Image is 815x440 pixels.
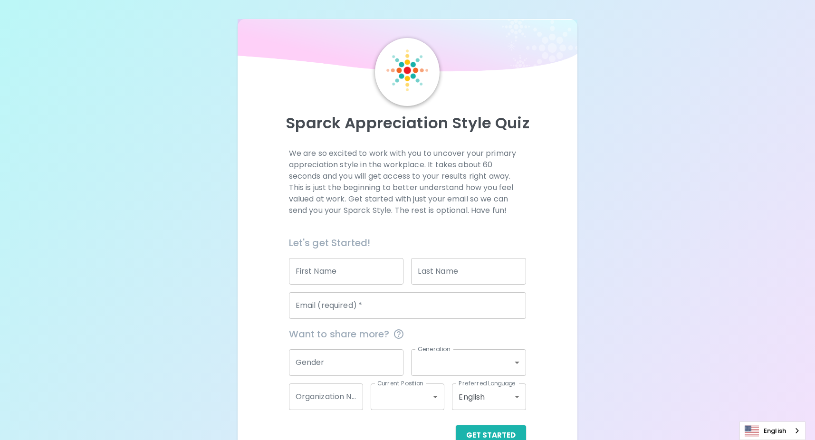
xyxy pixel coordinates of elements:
[418,345,451,353] label: Generation
[393,328,404,340] svg: This information is completely confidential and only used for aggregated appreciation studies at ...
[452,383,526,410] div: English
[377,379,423,387] label: Current Position
[249,114,566,133] p: Sparck Appreciation Style Quiz
[386,49,428,91] img: Sparck Logo
[289,326,527,342] span: Want to share more?
[289,148,527,216] p: We are so excited to work with you to uncover your primary appreciation style in the workplace. I...
[289,235,527,250] h6: Let's get Started!
[739,421,805,440] div: Language
[739,421,805,440] aside: Language selected: English
[238,19,577,76] img: wave
[740,422,805,440] a: English
[459,379,516,387] label: Preferred Language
